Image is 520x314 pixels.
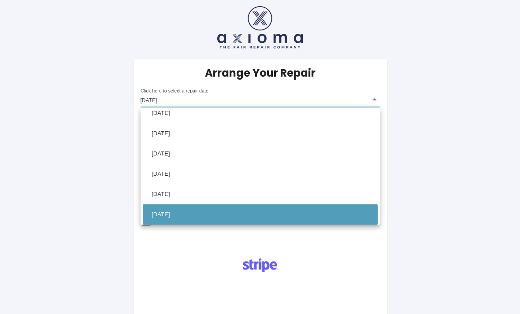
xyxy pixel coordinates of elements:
li: [DATE] [143,204,378,225]
li: [DATE] [143,164,378,184]
li: [DATE] [143,144,378,164]
li: [DATE] [143,184,378,204]
li: [DATE] [143,123,378,144]
li: [DATE] [143,103,378,123]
